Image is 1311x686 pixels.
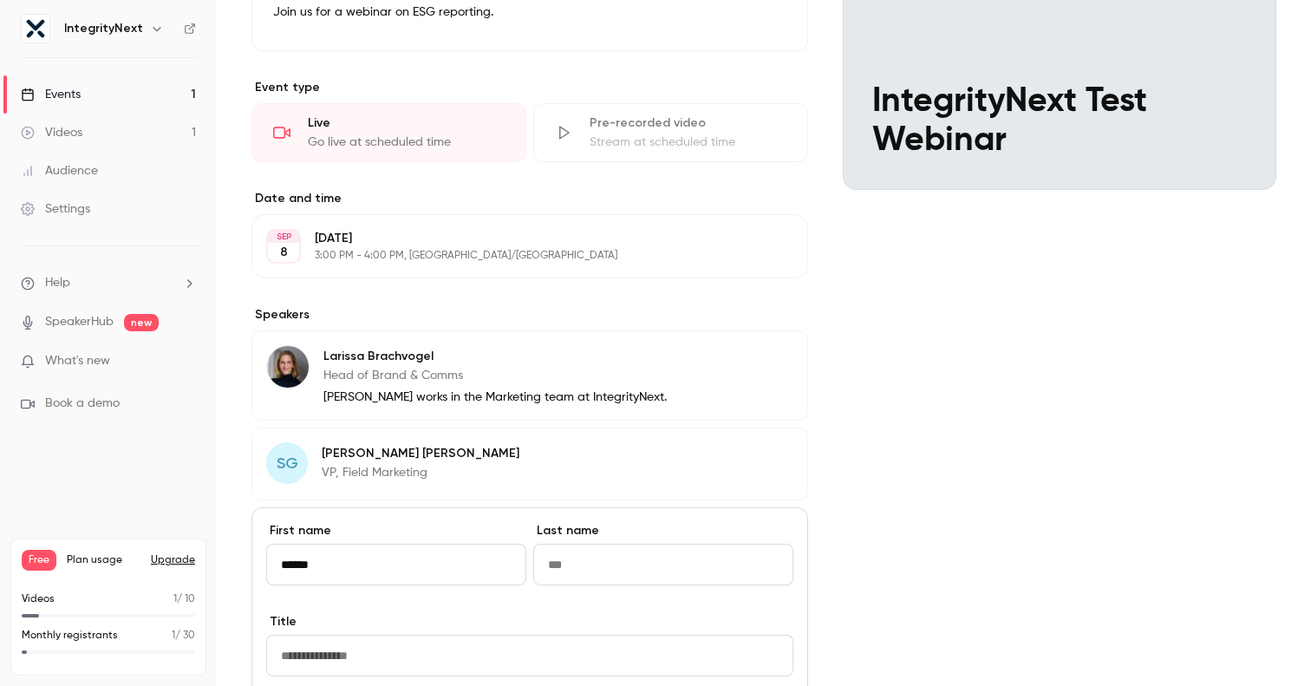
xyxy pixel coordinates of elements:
a: SpeakerHub [45,313,114,331]
span: Plan usage [67,553,140,567]
label: First name [266,522,526,539]
div: Larissa BrachvogelLarissa BrachvogelHead of Brand & Comms[PERSON_NAME] works in the Marketing tea... [251,330,808,421]
p: [PERSON_NAME] [PERSON_NAME] [322,445,519,462]
div: Live [308,114,505,132]
p: / 30 [172,628,195,644]
div: Events [21,86,81,103]
div: Videos [21,124,82,141]
p: 8 [280,244,288,261]
img: Larissa Brachvogel [267,346,309,388]
p: Join us for a webinar on ESG reporting. [273,2,786,23]
p: [PERSON_NAME] works in the Marketing team at IntegrityNext. [323,389,667,406]
div: Pre-recorded videoStream at scheduled time [533,103,808,162]
div: Settings [21,200,90,218]
p: Head of Brand & Comms [323,367,667,384]
p: VP, Field Marketing [322,464,519,481]
div: Audience [21,162,98,180]
span: What's new [45,352,110,370]
span: new [124,314,159,331]
span: 1 [173,594,177,604]
label: Title [266,613,793,630]
li: help-dropdown-opener [21,274,196,292]
button: Upgrade [151,553,195,567]
p: Event type [251,79,808,96]
span: Free [22,550,56,571]
label: Date and time [251,190,808,207]
div: Go live at scheduled time [308,134,505,151]
div: SEP [268,231,299,243]
p: 3:00 PM - 4:00 PM, [GEOGRAPHIC_DATA]/[GEOGRAPHIC_DATA] [315,249,716,263]
p: / 10 [173,591,195,607]
div: Stream at scheduled time [590,134,786,151]
div: SG[PERSON_NAME] [PERSON_NAME]VP, Field Marketing [251,428,808,500]
img: IntegrityNext [22,15,49,42]
label: Last name [533,522,793,539]
div: LiveGo live at scheduled time [251,103,526,162]
h6: IntegrityNext [64,20,143,37]
p: [DATE] [315,230,716,247]
span: 1 [172,630,175,641]
p: Larissa Brachvogel [323,348,667,365]
iframe: Noticeable Trigger [175,354,196,369]
span: Book a demo [45,395,120,413]
p: Videos [22,591,55,607]
p: Monthly registrants [22,628,118,644]
label: Speakers [251,306,808,323]
div: Pre-recorded video [590,114,786,132]
span: SG [277,452,298,475]
span: Help [45,274,70,292]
